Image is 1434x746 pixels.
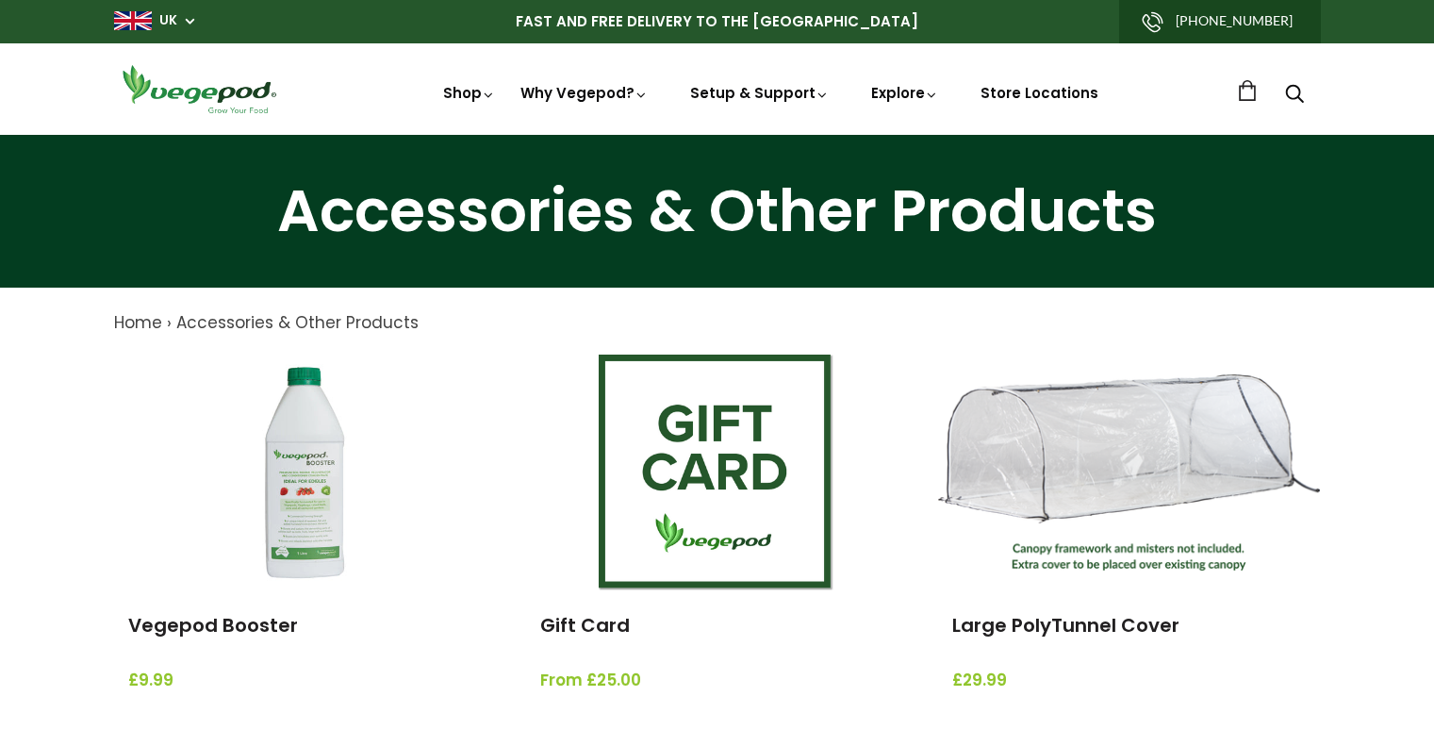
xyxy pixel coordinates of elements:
img: Vegepod Booster [187,355,422,590]
a: Vegepod Booster [128,612,298,638]
a: Home [114,311,162,334]
img: gb_large.png [114,11,152,30]
img: Large PolyTunnel Cover [938,374,1320,572]
span: › [167,311,172,334]
nav: breadcrumbs [114,311,1321,336]
span: From £25.00 [540,669,894,693]
a: Accessories & Other Products [176,311,419,334]
img: Gift Card [599,355,834,590]
a: Store Locations [981,83,1098,103]
a: Explore [871,83,939,103]
img: Vegepod [114,62,284,116]
span: £9.99 [128,669,482,693]
a: Setup & Support [690,83,830,103]
a: Shop [443,83,496,103]
span: £29.99 [952,669,1306,693]
a: Large PolyTunnel Cover [952,612,1179,638]
a: UK [159,11,177,30]
a: Search [1285,86,1304,106]
a: Gift Card [540,612,630,638]
a: Why Vegepod? [520,83,649,103]
h1: Accessories & Other Products [24,182,1410,240]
